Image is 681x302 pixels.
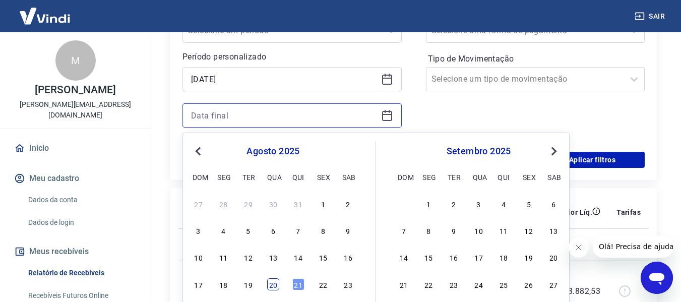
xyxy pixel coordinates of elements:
[560,207,592,217] p: Valor Líq.
[569,237,589,258] iframe: Fechar mensagem
[292,251,304,263] div: Choose quinta-feira, 14 de agosto de 2025
[523,198,535,210] div: Choose sexta-feira, 5 de setembro de 2025
[193,278,205,290] div: Choose domingo, 17 de agosto de 2025
[523,171,535,183] div: sex
[24,212,139,233] a: Dados de login
[473,198,485,210] div: Choose quarta-feira, 3 de setembro de 2025
[292,224,304,236] div: Choose quinta-feira, 7 de agosto de 2025
[547,278,560,290] div: Choose sábado, 27 de setembro de 2025
[547,224,560,236] div: Choose sábado, 13 de setembro de 2025
[498,251,510,263] div: Choose quinta-feira, 18 de setembro de 2025
[55,40,96,81] div: M
[182,51,402,63] p: Período personalizado
[422,198,435,210] div: Choose segunda-feira, 1 de setembro de 2025
[342,224,354,236] div: Choose sábado, 9 de agosto de 2025
[242,224,255,236] div: Choose terça-feira, 5 de agosto de 2025
[35,85,115,95] p: [PERSON_NAME]
[192,145,204,157] button: Previous Month
[498,171,510,183] div: qui
[217,198,229,210] div: Choose segunda-feira, 28 de julho de 2025
[342,171,354,183] div: sab
[398,171,410,183] div: dom
[242,198,255,210] div: Choose terça-feira, 29 de julho de 2025
[317,198,329,210] div: Choose sexta-feira, 1 de agosto de 2025
[398,224,410,236] div: Choose domingo, 7 de setembro de 2025
[12,137,139,159] a: Início
[553,285,600,297] p: -R$ 3.882,53
[473,171,485,183] div: qua
[422,171,435,183] div: seg
[422,278,435,290] div: Choose segunda-feira, 22 de setembro de 2025
[448,171,460,183] div: ter
[267,278,279,290] div: Choose quarta-feira, 20 de agosto de 2025
[396,145,561,157] div: setembro 2025
[342,278,354,290] div: Choose sábado, 23 de agosto de 2025
[633,7,669,26] button: Sair
[193,251,205,263] div: Choose domingo, 10 de agosto de 2025
[24,190,139,210] a: Dados da conta
[6,7,85,15] span: Olá! Precisa de ajuda?
[193,198,205,210] div: Choose domingo, 27 de julho de 2025
[12,1,78,31] img: Vindi
[191,108,377,123] input: Data final
[342,198,354,210] div: Choose sábado, 2 de agosto de 2025
[540,152,645,168] button: Aplicar filtros
[292,171,304,183] div: qui
[217,171,229,183] div: seg
[641,262,673,294] iframe: Botão para abrir a janela de mensagens
[242,251,255,263] div: Choose terça-feira, 12 de agosto de 2025
[523,278,535,290] div: Choose sexta-feira, 26 de setembro de 2025
[616,207,641,217] p: Tarifas
[398,278,410,290] div: Choose domingo, 21 de setembro de 2025
[8,99,143,120] p: [PERSON_NAME][EMAIL_ADDRESS][DOMAIN_NAME]
[317,278,329,290] div: Choose sexta-feira, 22 de agosto de 2025
[473,251,485,263] div: Choose quarta-feira, 17 de setembro de 2025
[342,251,354,263] div: Choose sábado, 16 de agosto de 2025
[242,171,255,183] div: ter
[398,198,410,210] div: Choose domingo, 31 de agosto de 2025
[292,198,304,210] div: Choose quinta-feira, 31 de julho de 2025
[547,171,560,183] div: sab
[317,251,329,263] div: Choose sexta-feira, 15 de agosto de 2025
[547,198,560,210] div: Choose sábado, 6 de setembro de 2025
[24,263,139,283] a: Relatório de Recebíveis
[448,251,460,263] div: Choose terça-feira, 16 de setembro de 2025
[193,171,205,183] div: dom
[317,224,329,236] div: Choose sexta-feira, 8 de agosto de 2025
[242,278,255,290] div: Choose terça-feira, 19 de agosto de 2025
[498,278,510,290] div: Choose quinta-feira, 25 de setembro de 2025
[422,251,435,263] div: Choose segunda-feira, 15 de setembro de 2025
[267,251,279,263] div: Choose quarta-feira, 13 de agosto de 2025
[473,224,485,236] div: Choose quarta-feira, 10 de setembro de 2025
[292,278,304,290] div: Choose quinta-feira, 21 de agosto de 2025
[191,145,355,157] div: agosto 2025
[498,198,510,210] div: Choose quinta-feira, 4 de setembro de 2025
[12,167,139,190] button: Meu cadastro
[428,53,643,65] label: Tipo de Movimentação
[317,171,329,183] div: sex
[217,278,229,290] div: Choose segunda-feira, 18 de agosto de 2025
[448,198,460,210] div: Choose terça-feira, 2 de setembro de 2025
[12,240,139,263] button: Meus recebíveis
[448,278,460,290] div: Choose terça-feira, 23 de setembro de 2025
[523,224,535,236] div: Choose sexta-feira, 12 de setembro de 2025
[217,224,229,236] div: Choose segunda-feira, 4 de agosto de 2025
[267,171,279,183] div: qua
[523,251,535,263] div: Choose sexta-feira, 19 de setembro de 2025
[193,224,205,236] div: Choose domingo, 3 de agosto de 2025
[267,224,279,236] div: Choose quarta-feira, 6 de agosto de 2025
[191,72,377,87] input: Data inicial
[548,145,560,157] button: Next Month
[547,251,560,263] div: Choose sábado, 20 de setembro de 2025
[217,251,229,263] div: Choose segunda-feira, 11 de agosto de 2025
[267,198,279,210] div: Choose quarta-feira, 30 de julho de 2025
[473,278,485,290] div: Choose quarta-feira, 24 de setembro de 2025
[398,251,410,263] div: Choose domingo, 14 de setembro de 2025
[422,224,435,236] div: Choose segunda-feira, 8 de setembro de 2025
[593,235,673,258] iframe: Mensagem da empresa
[448,224,460,236] div: Choose terça-feira, 9 de setembro de 2025
[498,224,510,236] div: Choose quinta-feira, 11 de setembro de 2025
